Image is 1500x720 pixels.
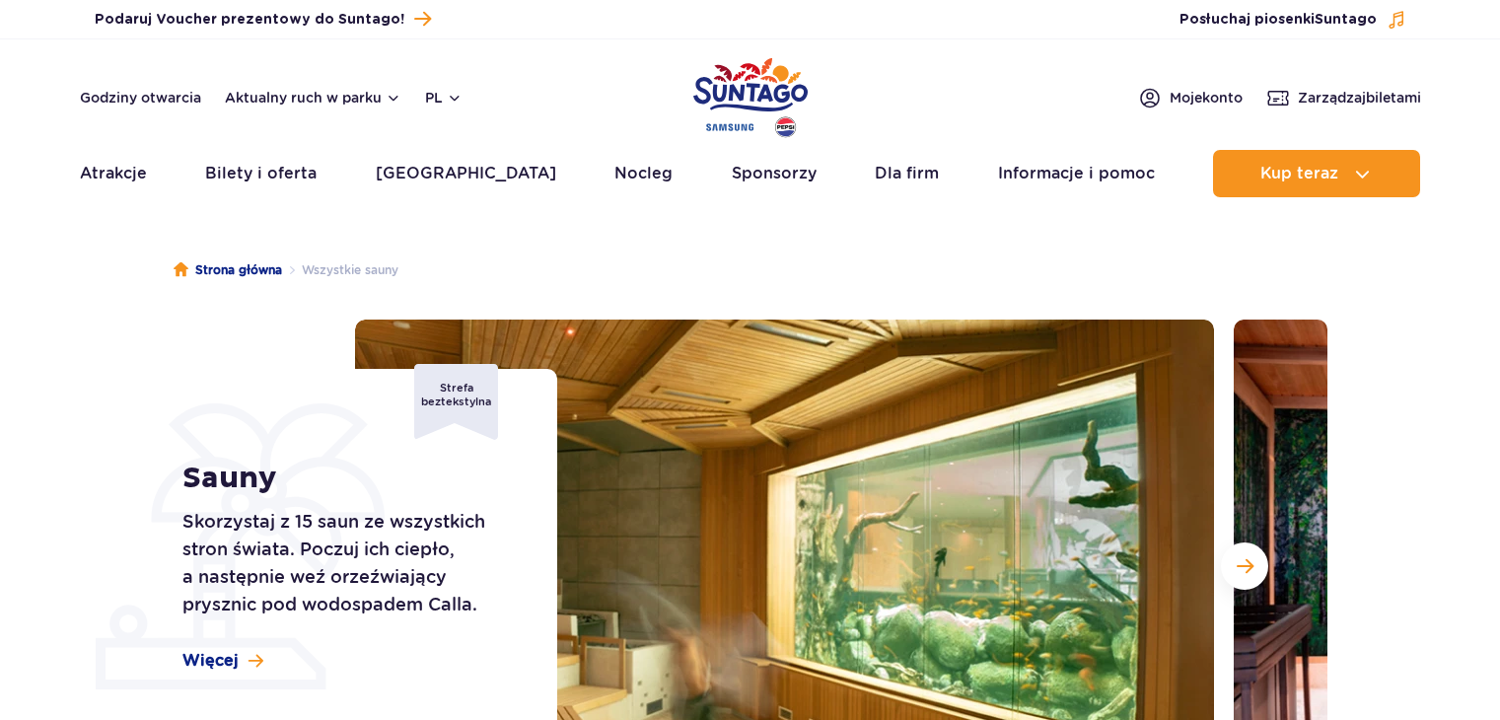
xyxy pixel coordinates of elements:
[1179,10,1406,30] button: Posłuchaj piosenkiSuntago
[225,90,401,106] button: Aktualny ruch w parku
[1298,88,1421,108] span: Zarządzaj biletami
[1170,88,1243,108] span: Moje konto
[182,461,513,496] h1: Sauny
[95,6,431,33] a: Podaruj Voucher prezentowy do Suntago!
[182,650,263,672] a: Więcej
[732,150,817,197] a: Sponsorzy
[1260,165,1338,182] span: Kup teraz
[376,150,556,197] a: [GEOGRAPHIC_DATA]
[998,150,1155,197] a: Informacje i pomoc
[182,508,513,618] p: Skorzystaj z 15 saun ze wszystkich stron świata. Poczuj ich ciepło, a następnie weź orzeźwiający ...
[80,150,147,197] a: Atrakcje
[1266,86,1421,109] a: Zarządzajbiletami
[182,650,239,672] span: Więcej
[425,88,463,108] button: pl
[174,260,282,280] a: Strona główna
[614,150,673,197] a: Nocleg
[95,10,404,30] span: Podaruj Voucher prezentowy do Suntago!
[205,150,317,197] a: Bilety i oferta
[875,150,939,197] a: Dla firm
[1138,86,1243,109] a: Mojekonto
[693,49,808,140] a: Park of Poland
[1213,150,1420,197] button: Kup teraz
[1315,13,1377,27] span: Suntago
[1179,10,1377,30] span: Posłuchaj piosenki
[1221,542,1268,590] button: Następny slajd
[282,260,398,280] li: Wszystkie sauny
[414,364,498,440] div: Strefa beztekstylna
[80,88,201,108] a: Godziny otwarcia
